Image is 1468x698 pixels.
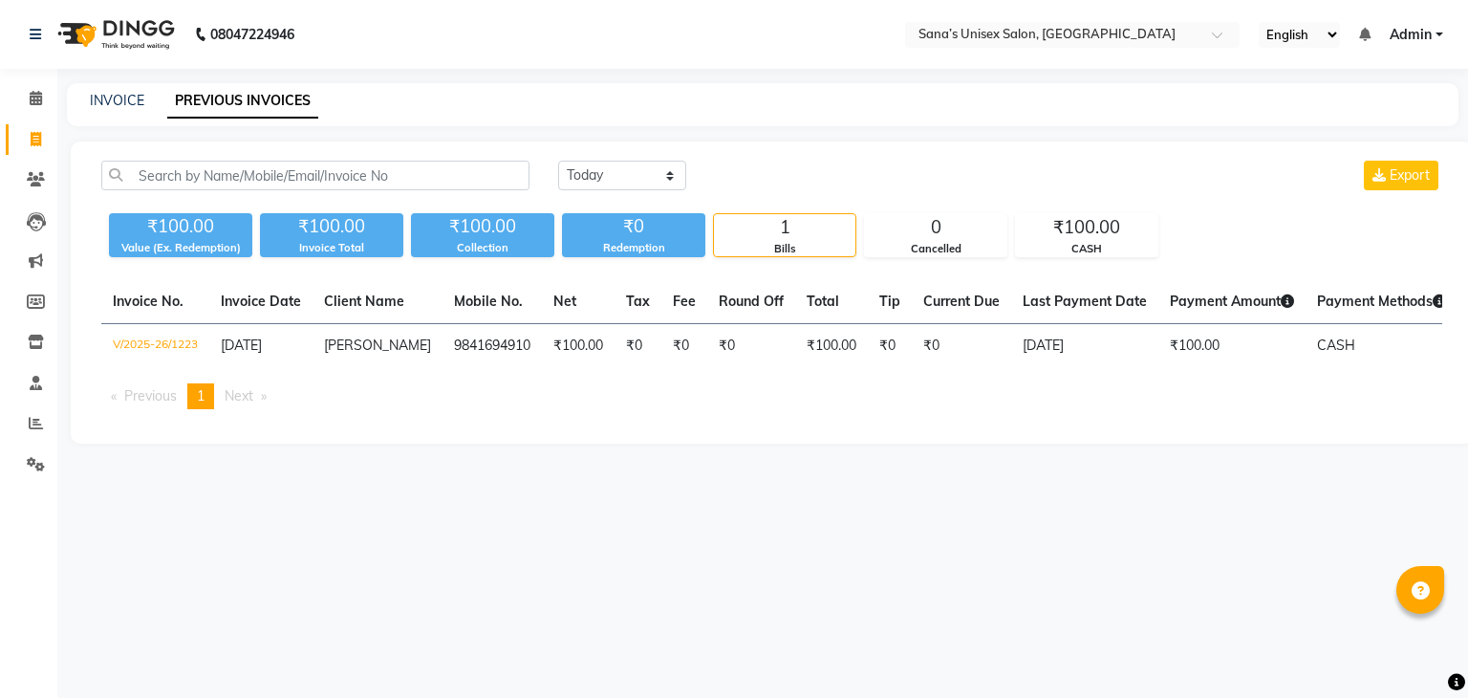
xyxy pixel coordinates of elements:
span: Payment Methods [1317,293,1446,310]
div: ₹100.00 [1016,214,1157,241]
span: 1 [197,387,205,404]
nav: Pagination [101,383,1442,409]
div: Invoice Total [260,240,403,256]
td: ₹100.00 [1158,324,1306,369]
span: Payment Amount [1170,293,1294,310]
td: [DATE] [1011,324,1158,369]
iframe: chat widget [1388,622,1449,679]
td: V/2025-26/1223 [101,324,209,369]
span: CASH [1317,337,1355,354]
span: Tax [626,293,650,310]
div: Bills [714,241,855,257]
td: ₹0 [615,324,661,369]
div: Cancelled [865,241,1006,257]
div: 1 [714,214,855,241]
div: 0 [865,214,1006,241]
input: Search by Name/Mobile/Email/Invoice No [101,161,529,190]
div: ₹100.00 [260,213,403,240]
span: Last Payment Date [1023,293,1147,310]
span: Total [807,293,839,310]
div: Value (Ex. Redemption) [109,240,252,256]
span: [DATE] [221,337,262,354]
div: CASH [1016,241,1157,257]
div: ₹0 [562,213,705,240]
a: PREVIOUS INVOICES [167,84,318,119]
span: Round Off [719,293,784,310]
td: ₹0 [868,324,912,369]
td: ₹100.00 [542,324,615,369]
span: Tip [879,293,900,310]
span: Net [553,293,576,310]
b: 08047224946 [210,8,294,61]
span: Invoice No. [113,293,183,310]
span: Next [225,387,253,404]
span: [PERSON_NAME] [324,337,431,354]
span: Current Due [923,293,1000,310]
td: ₹0 [912,324,1011,369]
span: Admin [1390,25,1432,45]
span: Export [1390,166,1430,184]
span: Previous [124,387,177,404]
img: logo [49,8,180,61]
span: Mobile No. [454,293,523,310]
span: Fee [673,293,696,310]
td: ₹0 [707,324,795,369]
td: ₹100.00 [795,324,868,369]
div: Collection [411,240,554,256]
div: ₹100.00 [109,213,252,240]
a: INVOICE [90,92,144,109]
span: Invoice Date [221,293,301,310]
span: Client Name [324,293,404,310]
div: Redemption [562,240,705,256]
div: ₹100.00 [411,213,554,240]
td: ₹0 [661,324,707,369]
td: 9841694910 [443,324,542,369]
button: Export [1364,161,1438,190]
